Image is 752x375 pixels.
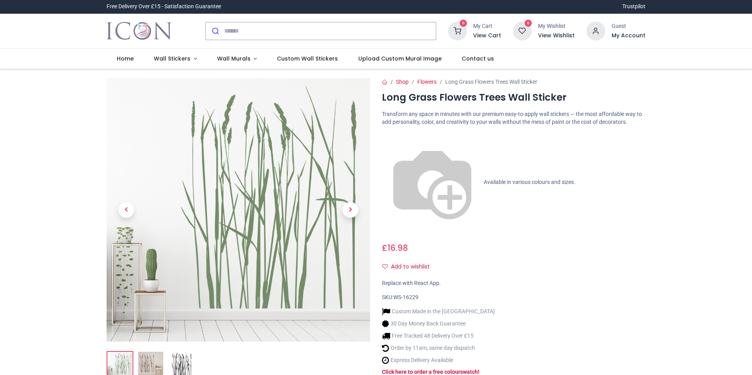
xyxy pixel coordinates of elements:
a: 0 [513,27,532,33]
span: Next [343,202,358,218]
a: View Wishlist [538,32,575,40]
a: Click here to order a free colour [382,369,460,375]
a: swatch [460,369,478,375]
span: WS-16229 [393,294,418,300]
span: Wall Murals [217,55,251,63]
li: 30 Day Money Back Guarantee [382,320,495,328]
p: Transform any space in minutes with our premium easy-to-apply wall stickers — the most affordable... [382,110,645,126]
a: Logo of Icon Wall Stickers [107,20,171,42]
span: Home [117,55,134,63]
a: View Cart [473,32,501,40]
div: Guest [612,22,645,30]
li: Order by 11am, same day dispatch [382,344,495,352]
sup: 0 [460,20,467,27]
a: ! [478,369,479,375]
a: Wall Stickers [144,49,207,69]
a: My Account [612,32,645,40]
span: 16.98 [387,242,408,254]
i: Add to wishlist [382,264,388,269]
a: Wall Murals [207,49,267,69]
a: Flowers [417,79,437,85]
sup: 0 [525,20,532,27]
a: Next [331,118,370,302]
img: Long Grass Flowers Trees Wall Sticker [107,78,370,342]
div: My Wishlist [538,22,575,30]
button: Add to wishlistAdd to wishlist [382,260,437,274]
li: Express Delivery Available [382,356,495,364]
button: Submit [206,22,224,40]
div: Free Delivery Over £15 - Satisfaction Guarantee [107,3,221,11]
span: Available in various colours and sizes. [484,179,575,185]
a: Previous [107,118,146,302]
span: Wall Stickers [154,55,190,63]
div: Replace with React App. [382,279,645,287]
span: Previous [118,202,134,218]
span: £ [382,242,408,254]
h1: Long Grass Flowers Trees Wall Sticker [382,91,645,104]
span: Long Grass Flowers Trees Wall Sticker [445,79,537,85]
span: Upload Custom Mural Image [358,55,442,63]
img: color-wheel.png [382,132,483,233]
li: Free Tracked 48 Delivery Over £15 [382,332,495,340]
img: Icon Wall Stickers [107,20,171,42]
a: Trustpilot [622,3,645,11]
div: My Cart [473,22,501,30]
a: 0 [448,27,467,33]
span: Custom Wall Stickers [277,55,338,63]
span: Contact us [462,55,494,63]
li: Custom Made in the [GEOGRAPHIC_DATA] [382,307,495,316]
div: SKU: [382,294,645,301]
a: Shop [396,79,409,85]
